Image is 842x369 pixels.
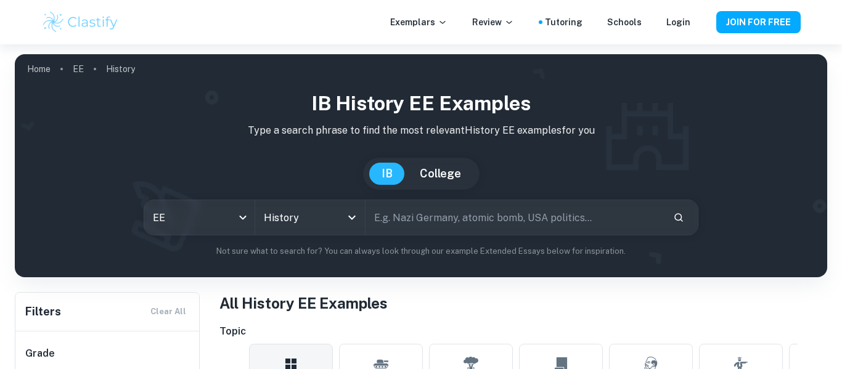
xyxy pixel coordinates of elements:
[25,346,190,361] h6: Grade
[407,163,473,185] button: College
[219,324,827,339] h6: Topic
[666,15,690,29] a: Login
[668,207,689,228] button: Search
[343,209,361,226] button: Open
[219,292,827,314] h1: All History EE Examples
[25,303,61,320] h6: Filters
[27,60,51,78] a: Home
[25,245,817,257] p: Not sure what to search for? You can always look through our example Extended Essays below for in...
[369,163,405,185] button: IB
[716,11,801,33] button: JOIN FOR FREE
[15,54,827,277] img: profile cover
[144,200,255,235] div: EE
[472,15,514,29] p: Review
[106,62,135,76] p: History
[545,15,582,29] a: Tutoring
[73,60,84,78] a: EE
[390,15,448,29] p: Exemplars
[25,123,817,138] p: Type a search phrase to find the most relevant History EE examples for you
[41,10,120,34] img: Clastify logo
[366,200,663,235] input: E.g. Nazi Germany, atomic bomb, USA politics...
[25,89,817,118] h1: IB History EE examples
[607,15,642,29] a: Schools
[700,19,706,25] button: Help and Feedback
